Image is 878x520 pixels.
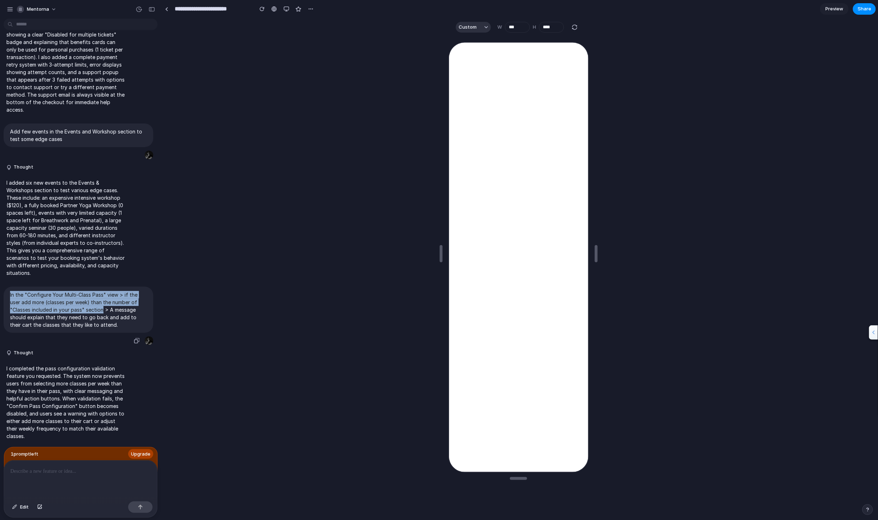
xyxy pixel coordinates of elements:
[131,451,150,458] span: Upgrade
[11,451,38,458] span: 1 prompt left
[27,6,49,13] span: Mentorna
[456,22,491,33] button: Custom
[9,501,32,513] button: Edit
[858,5,871,13] span: Share
[533,24,536,31] label: H
[853,3,876,15] button: Share
[6,365,126,440] p: I completed the pass configuration validation feature you requested. The system now prevents user...
[10,128,147,143] p: Add few events in the Events and Workshop section to test some edge cases
[20,504,29,511] span: Edit
[10,291,147,329] p: In the "Configure Your Multi-Class Pass" view > if the user add more (classes per week) than the ...
[6,1,126,113] p: I implemented comprehensive benefits payment restrictions and error handling for your checkout sy...
[14,4,60,15] button: Mentorna
[6,179,126,277] p: I added six new events to the Events & Workshops section to test various edge cases. These includ...
[825,5,843,13] span: Preview
[459,24,477,31] span: Custom
[128,449,153,459] button: Upgrade
[497,24,502,31] label: W
[820,3,849,15] a: Preview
